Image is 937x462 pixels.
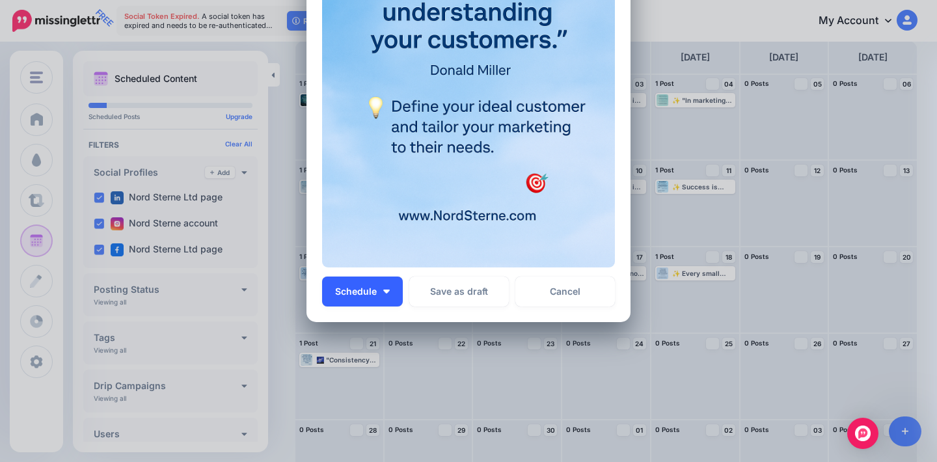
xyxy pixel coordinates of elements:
[322,277,403,306] button: Schedule
[383,290,390,293] img: arrow-down-white.png
[335,287,377,296] span: Schedule
[515,277,615,306] a: Cancel
[847,418,878,449] div: Open Intercom Messenger
[409,277,509,306] button: Save as draft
